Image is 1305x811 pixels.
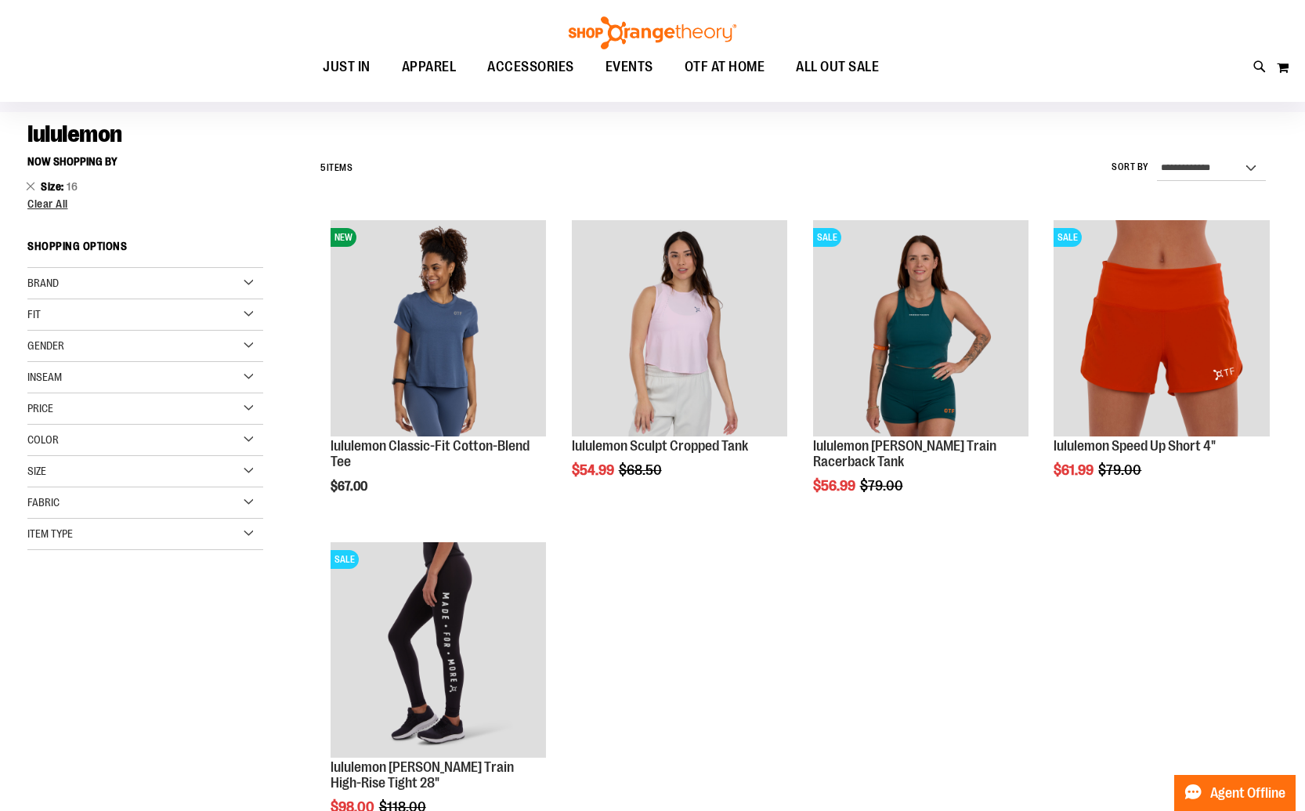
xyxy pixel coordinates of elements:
h2: Items [320,156,352,180]
span: $56.99 [813,478,858,494]
span: 5 [320,162,327,173]
img: Shop Orangetheory [566,16,739,49]
span: SALE [331,550,359,569]
span: ALL OUT SALE [796,49,879,85]
span: Gender [27,339,64,352]
span: $67.00 [331,480,370,494]
span: Color [27,433,59,446]
a: lululemon Sculpt Cropped Tank [572,220,788,439]
span: Price [27,402,53,415]
div: product [1046,212,1278,517]
span: SALE [1054,228,1082,247]
span: OTF AT HOME [685,49,765,85]
span: Clear All [27,197,68,210]
strong: Shopping Options [27,233,263,268]
span: EVENTS [606,49,653,85]
span: Size [27,465,46,477]
span: Size [41,180,67,193]
div: product [805,212,1037,533]
button: Now Shopping by [27,148,125,175]
span: $54.99 [572,462,616,478]
span: 16 [67,180,78,193]
a: lululemon Classic-Fit Cotton-Blend TeeNEW [331,220,547,439]
span: $79.00 [860,478,906,494]
span: Agent Offline [1210,786,1285,801]
a: Product image for lululemon Wunder Train High-Rise Tight 28"SALE [331,542,547,761]
a: Product image for lululemon Speed Up Short 4"SALE [1054,220,1270,439]
span: SALE [813,228,841,247]
span: ACCESSORIES [487,49,574,85]
span: Fabric [27,496,60,509]
span: lululemon [27,121,122,147]
a: lululemon Sculpt Cropped Tank [572,438,748,454]
a: Clear All [27,198,263,209]
img: lululemon Classic-Fit Cotton-Blend Tee [331,220,547,436]
span: JUST IN [323,49,371,85]
img: lululemon Sculpt Cropped Tank [572,220,788,436]
div: product [323,212,555,533]
span: $79.00 [1098,462,1144,478]
label: Sort By [1112,161,1149,174]
span: Item Type [27,527,73,540]
span: $61.99 [1054,462,1096,478]
a: lululemon [PERSON_NAME] Train High-Rise Tight 28" [331,759,514,791]
div: product [564,212,796,517]
a: lululemon [PERSON_NAME] Train Racerback Tank [813,438,996,469]
img: Product image for lululemon Speed Up Short 4" [1054,220,1270,436]
span: Brand [27,277,59,289]
img: Product image for lululemon Wunder Train High-Rise Tight 28" [331,542,547,759]
span: APPAREL [402,49,457,85]
button: Agent Offline [1174,775,1296,811]
span: Inseam [27,371,62,383]
a: lululemon Speed Up Short 4" [1054,438,1216,454]
span: $68.50 [619,462,664,478]
span: Fit [27,308,41,320]
img: lululemon Wunder Train Racerback Tank [813,220,1029,436]
a: lululemon Wunder Train Racerback TankSALE [813,220,1029,439]
a: lululemon Classic-Fit Cotton-Blend Tee [331,438,530,469]
span: NEW [331,228,356,247]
